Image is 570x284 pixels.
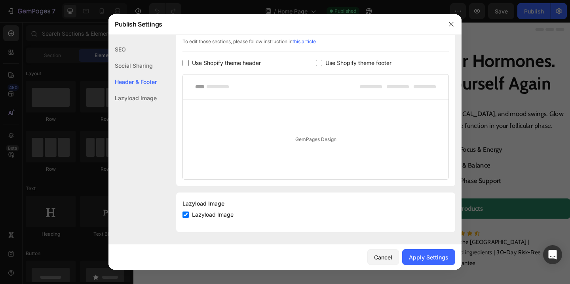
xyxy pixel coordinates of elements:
strong: Balance Your Hormones. [257,30,459,53]
div: To edit those sections, please follow instruction in [182,38,449,52]
p: Hydration & Balance [326,151,401,161]
strong: Feel Like Yourself Again [261,55,454,78]
div: Publish Settings [108,14,441,34]
div: Apply Settings [409,253,448,261]
button: <p>Shop Products</p> [241,192,475,214]
div: Lazyload Image [108,90,157,106]
div: Cancel [374,253,392,261]
div: Open Intercom Messenger [543,245,562,264]
div: SEO [108,41,157,57]
button: Cancel [367,249,399,265]
p: Trusted by women across the [GEOGRAPHIC_DATA] | Formulated with science-backed ingredients | 30-D... [270,234,446,268]
div: GemPages Design [183,100,448,179]
div: Header & Footer [108,74,157,90]
div: Lazyload Image [182,199,449,208]
span: Use Shopify theme footer [325,58,391,68]
p: Follicular Phase Support [326,168,401,178]
p: Say goodbye to PMS, fatigue, [MEDICAL_DATA], and mood swings. Glow Rise™ supports healthy hormone... [241,93,474,119]
p: Supports Focus & Energy [326,133,401,144]
button: Apply Settings [402,249,455,265]
span: Use Shopify theme header [192,58,261,68]
span: Lazyload Image [192,210,234,219]
p: Shop Products [336,196,380,209]
a: this article [293,38,316,44]
div: Social Sharing [108,57,157,74]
